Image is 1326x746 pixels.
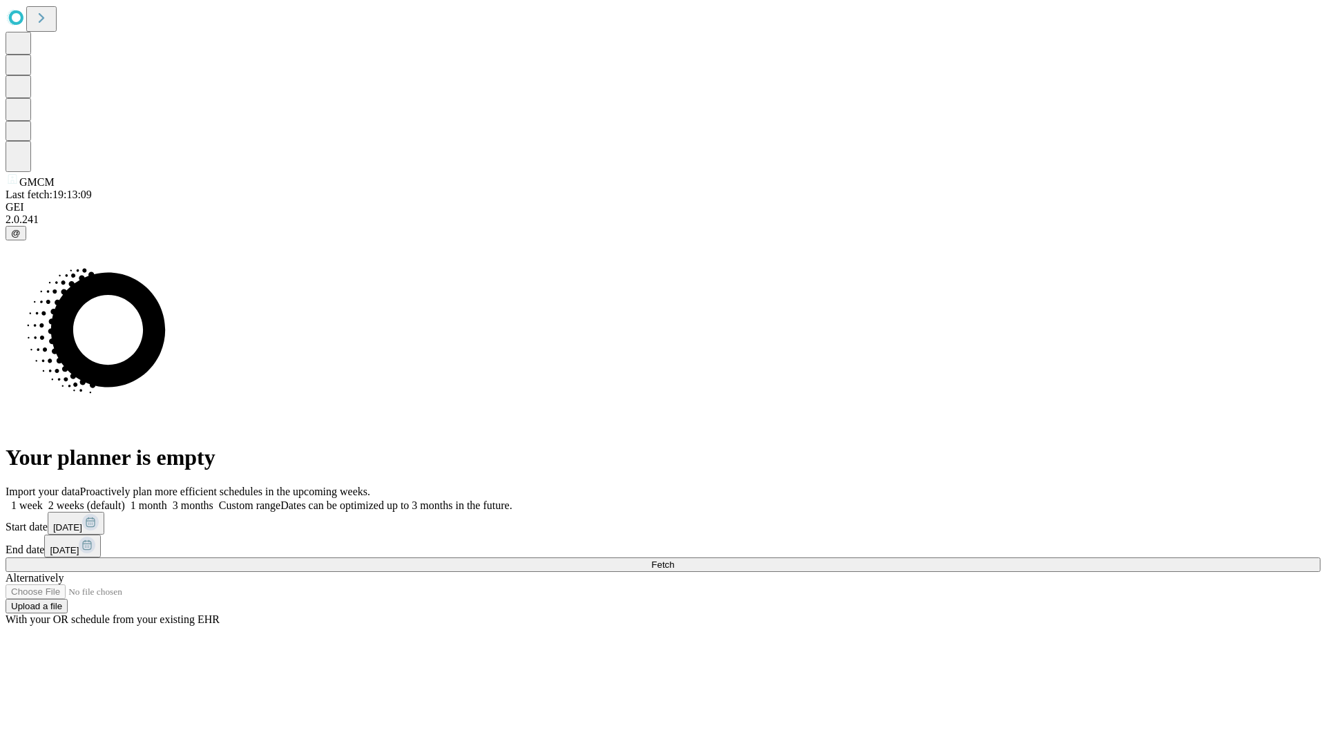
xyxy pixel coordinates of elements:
[19,176,55,188] span: GMCM
[6,201,1320,213] div: GEI
[6,613,220,625] span: With your OR schedule from your existing EHR
[6,512,1320,535] div: Start date
[53,522,82,533] span: [DATE]
[6,486,80,497] span: Import your data
[6,213,1320,226] div: 2.0.241
[48,499,125,511] span: 2 weeks (default)
[6,572,64,584] span: Alternatively
[131,499,167,511] span: 1 month
[11,499,43,511] span: 1 week
[6,445,1320,470] h1: Your planner is empty
[651,559,674,570] span: Fetch
[80,486,370,497] span: Proactively plan more efficient schedules in the upcoming weeks.
[6,226,26,240] button: @
[173,499,213,511] span: 3 months
[44,535,101,557] button: [DATE]
[6,189,92,200] span: Last fetch: 19:13:09
[6,535,1320,557] div: End date
[6,557,1320,572] button: Fetch
[50,545,79,555] span: [DATE]
[219,499,280,511] span: Custom range
[6,599,68,613] button: Upload a file
[11,228,21,238] span: @
[48,512,104,535] button: [DATE]
[280,499,512,511] span: Dates can be optimized up to 3 months in the future.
